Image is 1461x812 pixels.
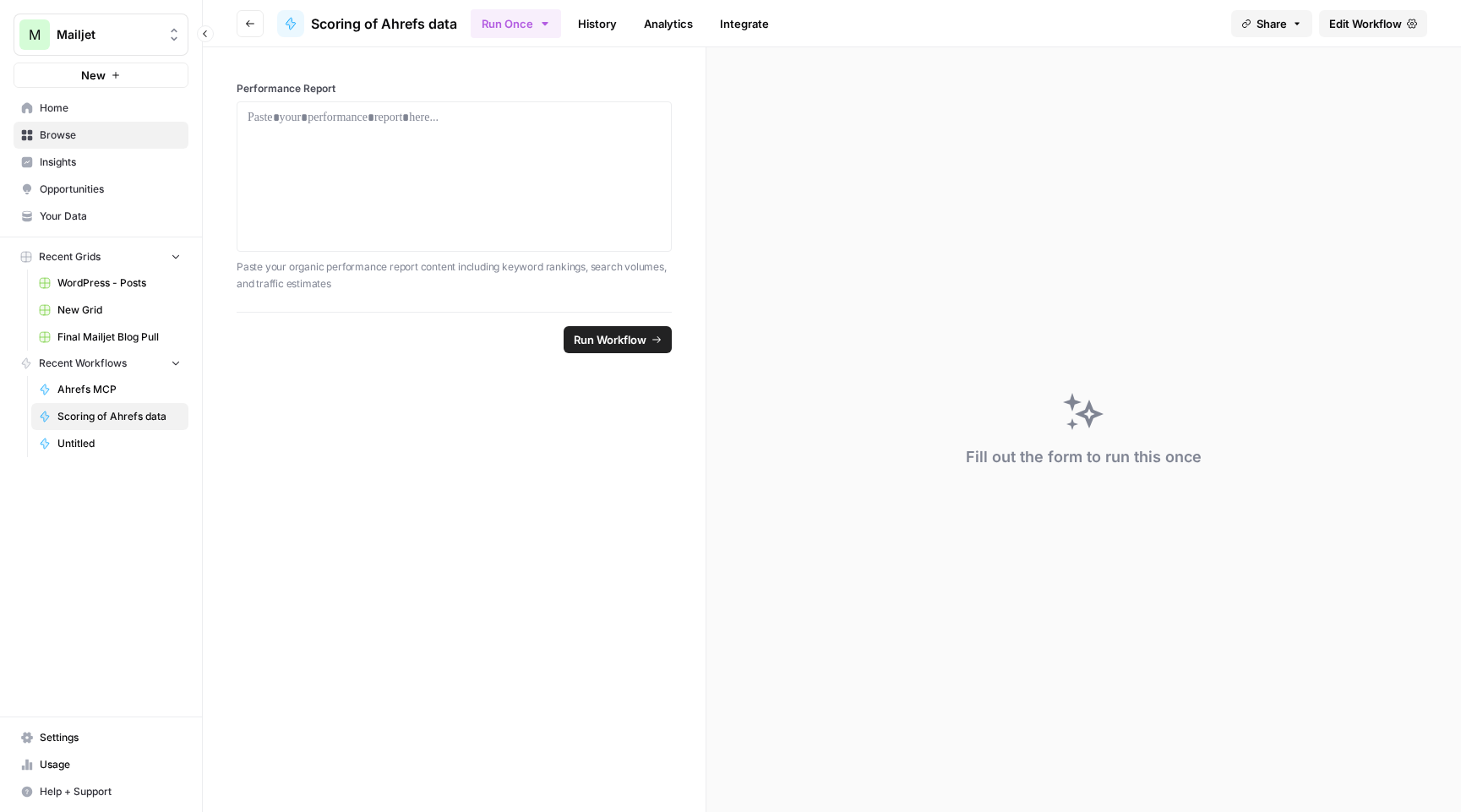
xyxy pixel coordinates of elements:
[57,26,159,43] span: Mailjet
[237,81,672,96] label: Performance Report
[40,730,181,745] span: Settings
[39,356,127,371] span: Recent Workflows
[14,122,188,149] a: Browse
[14,724,188,751] a: Settings
[57,275,181,291] span: WordPress - Posts
[31,324,188,351] a: Final Mailjet Blog Pull
[574,331,646,348] span: Run Workflow
[14,351,188,376] button: Recent Workflows
[40,209,181,224] span: Your Data
[1329,15,1402,32] span: Edit Workflow
[1257,15,1287,32] span: Share
[277,10,457,37] a: Scoring of Ahrefs data
[1319,10,1427,37] a: Edit Workflow
[57,409,181,424] span: Scoring of Ahrefs data
[14,203,188,230] a: Your Data
[1231,10,1312,37] button: Share
[31,403,188,430] a: Scoring of Ahrefs data
[14,751,188,778] a: Usage
[966,445,1202,469] div: Fill out the form to run this once
[14,778,188,805] button: Help + Support
[57,330,181,345] span: Final Mailjet Blog Pull
[40,101,181,116] span: Home
[14,95,188,122] a: Home
[471,9,561,38] button: Run Once
[634,10,703,37] a: Analytics
[40,182,181,197] span: Opportunities
[29,25,41,45] span: M
[57,382,181,397] span: Ahrefs MCP
[40,757,181,772] span: Usage
[564,326,672,353] button: Run Workflow
[31,376,188,403] a: Ahrefs MCP
[311,14,457,34] span: Scoring of Ahrefs data
[39,249,101,264] span: Recent Grids
[40,155,181,170] span: Insights
[14,244,188,270] button: Recent Grids
[57,302,181,318] span: New Grid
[14,176,188,203] a: Opportunities
[31,270,188,297] a: WordPress - Posts
[31,297,188,324] a: New Grid
[40,784,181,799] span: Help + Support
[14,14,188,56] button: Workspace: Mailjet
[57,436,181,451] span: Untitled
[14,149,188,176] a: Insights
[31,430,188,457] a: Untitled
[568,10,627,37] a: History
[237,259,672,292] p: Paste your organic performance report content including keyword rankings, search volumes, and tra...
[710,10,779,37] a: Integrate
[81,67,106,84] span: New
[14,63,188,88] button: New
[40,128,181,143] span: Browse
